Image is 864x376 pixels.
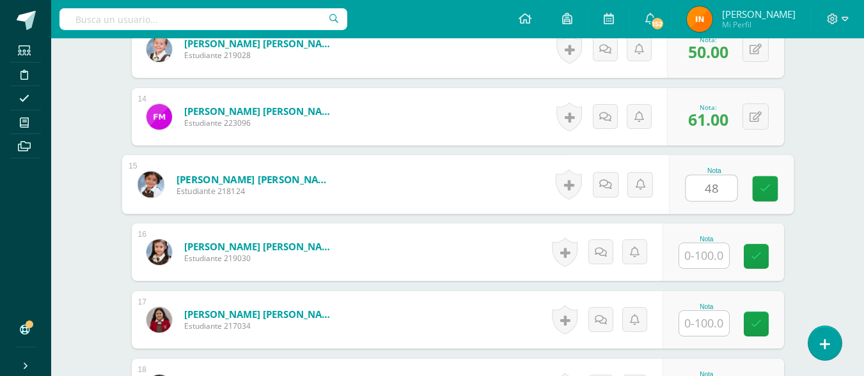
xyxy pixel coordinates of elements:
img: cad4ee8a451eb04b6e56b69029db7c25.png [146,239,172,265]
a: [PERSON_NAME] [PERSON_NAME] [184,105,338,117]
span: 50.00 [688,41,728,63]
div: Nota: [688,103,728,112]
span: Estudiante 219030 [184,253,338,264]
div: Nota [685,167,743,174]
span: Estudiante 218124 [176,186,334,197]
img: 0fb9ae38364872bd0192a0cbcae1dc9f.png [687,6,712,32]
img: 6a832083ccc7c6a211a10056e159072e.png [146,36,172,62]
a: [PERSON_NAME] [PERSON_NAME] [176,172,334,186]
span: 61.00 [688,109,728,130]
img: 6590be556836b5f118ad91b2a6940da6.png [146,307,172,333]
span: 152 [650,17,664,31]
div: Nota: [688,35,728,44]
span: Estudiante 219028 [184,50,338,61]
input: 0-100.0 [679,243,729,268]
img: 8fc5734d5dea17a2e3d6455c42e30dfb.png [146,104,172,130]
input: 0-100.0 [686,176,737,201]
img: aff2c15e2ffb0d92d34fff0f2d6feed2.png [137,171,164,197]
span: Mi Perfil [722,19,796,30]
input: 0-100.0 [679,311,729,336]
span: Estudiante 223096 [184,117,338,128]
span: [PERSON_NAME] [722,8,796,20]
span: Estudiante 217034 [184,320,338,331]
a: [PERSON_NAME] [PERSON_NAME] [184,308,338,320]
a: [PERSON_NAME] [PERSON_NAME] [184,240,338,253]
a: [PERSON_NAME] [PERSON_NAME] [184,37,338,50]
div: Nota [679,303,735,310]
div: Nota [679,236,735,243]
input: Busca un usuario... [59,8,347,30]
